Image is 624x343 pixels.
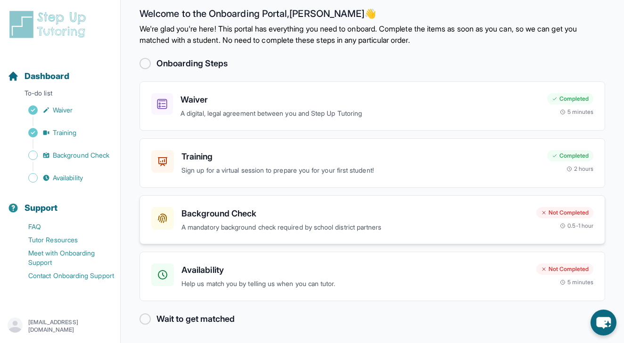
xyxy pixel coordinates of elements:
[140,138,605,188] a: TrainingSign up for a virtual session to prepare you for your first student!Completed2 hours
[547,150,593,161] div: Completed
[140,23,605,46] p: We're glad you're here! This portal has everything you need to onboard. Complete the items as soo...
[560,108,593,116] div: 5 minutes
[181,165,540,176] p: Sign up for a virtual session to prepare you for your first student!
[8,126,120,139] a: Training
[8,9,91,40] img: logo
[140,195,605,245] a: Background CheckA mandatory background check required by school district partnersNot Completed0.5...
[8,318,113,335] button: [EMAIL_ADDRESS][DOMAIN_NAME]
[591,310,616,335] button: chat-button
[8,171,120,184] a: Availability
[4,88,116,102] p: To-do list
[156,312,235,326] h2: Wait to get matched
[536,263,593,275] div: Not Completed
[181,150,540,163] h3: Training
[8,269,120,282] a: Contact Onboarding Support
[140,252,605,301] a: AvailabilityHelp us match you by telling us when you can tutor.Not Completed5 minutes
[560,279,593,286] div: 5 minutes
[53,105,73,115] span: Waiver
[4,186,116,218] button: Support
[53,128,77,137] span: Training
[181,93,540,106] h3: Waiver
[181,279,529,289] p: Help us match you by telling us when you can tutor.
[28,319,113,334] p: [EMAIL_ADDRESS][DOMAIN_NAME]
[8,233,120,247] a: Tutor Resources
[181,108,540,119] p: A digital, legal agreement between you and Step Up Tutoring
[181,263,529,277] h3: Availability
[140,81,605,131] a: WaiverA digital, legal agreement between you and Step Up TutoringCompleted5 minutes
[25,201,58,215] span: Support
[25,70,69,83] span: Dashboard
[560,222,593,230] div: 0.5-1 hour
[156,57,228,70] h2: Onboarding Steps
[536,207,593,218] div: Not Completed
[53,151,109,160] span: Background Check
[181,222,529,233] p: A mandatory background check required by school district partners
[8,220,120,233] a: FAQ
[8,149,120,162] a: Background Check
[8,247,120,269] a: Meet with Onboarding Support
[53,173,83,183] span: Availability
[140,8,605,23] h2: Welcome to the Onboarding Portal, [PERSON_NAME] 👋
[547,93,593,104] div: Completed
[8,104,120,117] a: Waiver
[8,70,69,83] a: Dashboard
[181,207,529,220] h3: Background Check
[4,55,116,87] button: Dashboard
[567,165,594,173] div: 2 hours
